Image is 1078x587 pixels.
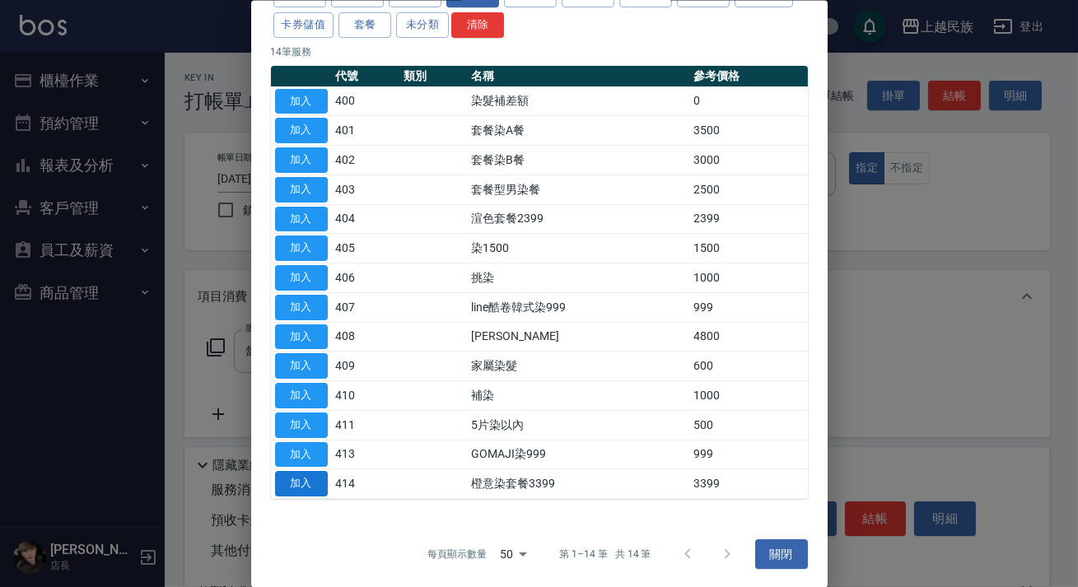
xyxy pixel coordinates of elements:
td: 套餐染A餐 [467,115,689,145]
button: 加入 [275,206,328,231]
td: [PERSON_NAME] [467,322,689,352]
td: 染1500 [467,233,689,263]
td: 401 [332,115,399,145]
button: 加入 [275,294,328,319]
td: 411 [332,410,399,440]
td: 5片染以內 [467,410,689,440]
p: 14 筆服務 [271,44,808,58]
p: 第 1–14 筆 共 14 筆 [559,547,651,561]
th: 類別 [399,65,467,86]
th: 代號 [332,65,399,86]
button: 未分類 [396,12,449,37]
td: 408 [332,322,399,352]
td: 套餐型男染餐 [467,175,689,204]
td: 407 [332,292,399,322]
td: 3399 [689,468,807,498]
button: 清除 [451,12,504,37]
button: 加入 [275,353,328,379]
td: 413 [332,440,399,469]
td: GOMAJI染999 [467,440,689,469]
p: 每頁顯示數量 [427,547,487,561]
td: 999 [689,440,807,469]
td: 染髮補差額 [467,86,689,116]
td: 1500 [689,233,807,263]
button: 卡券儲值 [273,12,334,37]
td: 410 [332,380,399,410]
td: 409 [332,351,399,380]
button: 加入 [275,118,328,143]
th: 參考價格 [689,65,807,86]
td: 402 [332,145,399,175]
button: 套餐 [338,12,391,37]
td: 1000 [689,380,807,410]
td: 3000 [689,145,807,175]
td: 403 [332,175,399,204]
button: 加入 [275,235,328,261]
button: 加入 [275,176,328,202]
td: 404 [332,204,399,234]
button: 加入 [275,88,328,114]
button: 加入 [275,441,328,467]
button: 關閉 [755,538,808,569]
td: 4800 [689,322,807,352]
td: 3500 [689,115,807,145]
td: 挑染 [467,263,689,292]
td: 400 [332,86,399,116]
button: 加入 [275,383,328,408]
td: 2399 [689,204,807,234]
button: 加入 [275,324,328,349]
td: 家屬染髮 [467,351,689,380]
td: 405 [332,233,399,263]
td: 1000 [689,263,807,292]
th: 名稱 [467,65,689,86]
button: 加入 [275,412,328,437]
button: 加入 [275,265,328,291]
td: 999 [689,292,807,322]
td: 414 [332,468,399,498]
td: 套餐染B餐 [467,145,689,175]
td: line酷卷韓式染999 [467,292,689,322]
button: 加入 [275,471,328,496]
td: 補染 [467,380,689,410]
td: 406 [332,263,399,292]
td: 600 [689,351,807,380]
td: 500 [689,410,807,440]
td: 2500 [689,175,807,204]
td: 渲色套餐2399 [467,204,689,234]
div: 50 [493,532,533,576]
button: 加入 [275,147,328,173]
td: 橙意染套餐3399 [467,468,689,498]
td: 0 [689,86,807,116]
